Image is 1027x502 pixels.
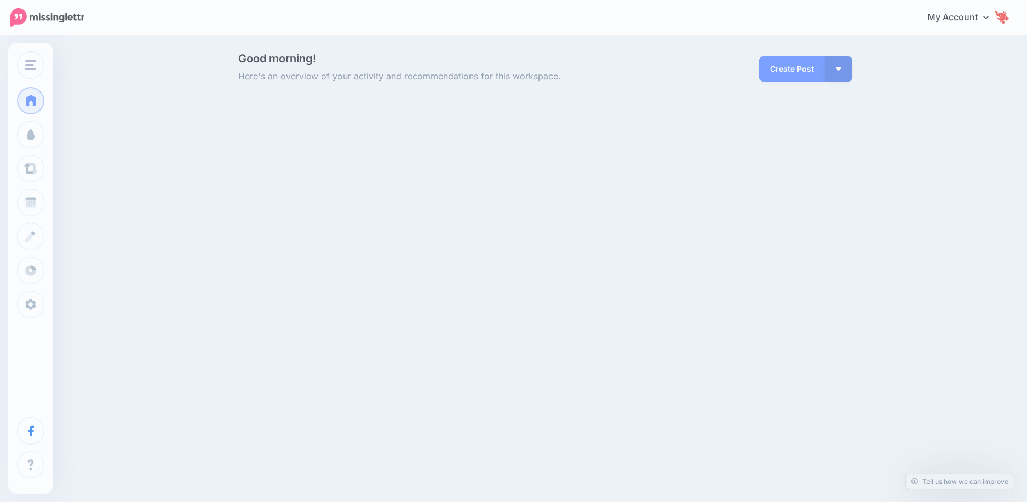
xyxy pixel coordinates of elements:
[906,474,1014,489] a: Tell us how we can improve
[836,67,841,71] img: arrow-down-white.png
[25,60,36,70] img: menu.png
[238,70,642,84] span: Here's an overview of your activity and recommendations for this workspace.
[759,56,825,82] a: Create Post
[238,52,316,65] span: Good morning!
[916,4,1011,31] a: My Account
[10,8,84,27] img: Missinglettr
